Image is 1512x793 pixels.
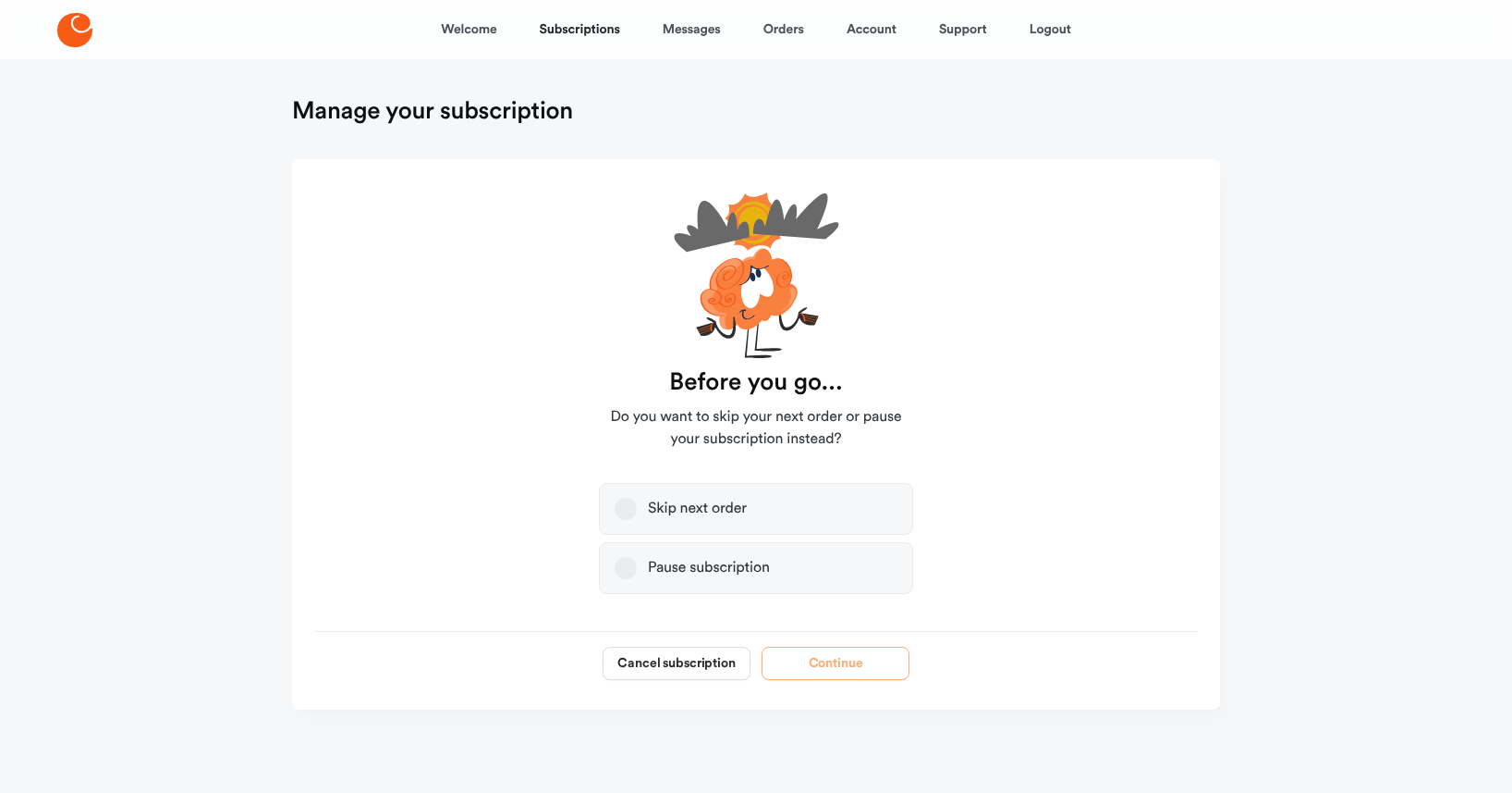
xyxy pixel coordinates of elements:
[1030,7,1071,52] a: Logout
[615,557,637,579] button: Pause subscription
[615,498,637,520] button: Skip next order
[603,647,750,680] button: Cancel subscription
[663,7,721,52] a: Messages
[847,7,896,52] a: Account
[669,367,842,397] strong: Before you go...
[292,96,573,126] h1: Manage your subscription
[763,7,804,52] a: Orders
[599,406,913,451] span: Do you want to skip your next order or pause your subscription instead?
[441,7,496,52] a: Welcome
[540,7,620,52] a: Subscriptions
[939,7,987,52] a: Support
[648,500,747,518] div: Skip next order
[648,559,770,577] div: Pause subscription
[674,192,839,358] img: cartoon-unsure-xIwyrc26.svg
